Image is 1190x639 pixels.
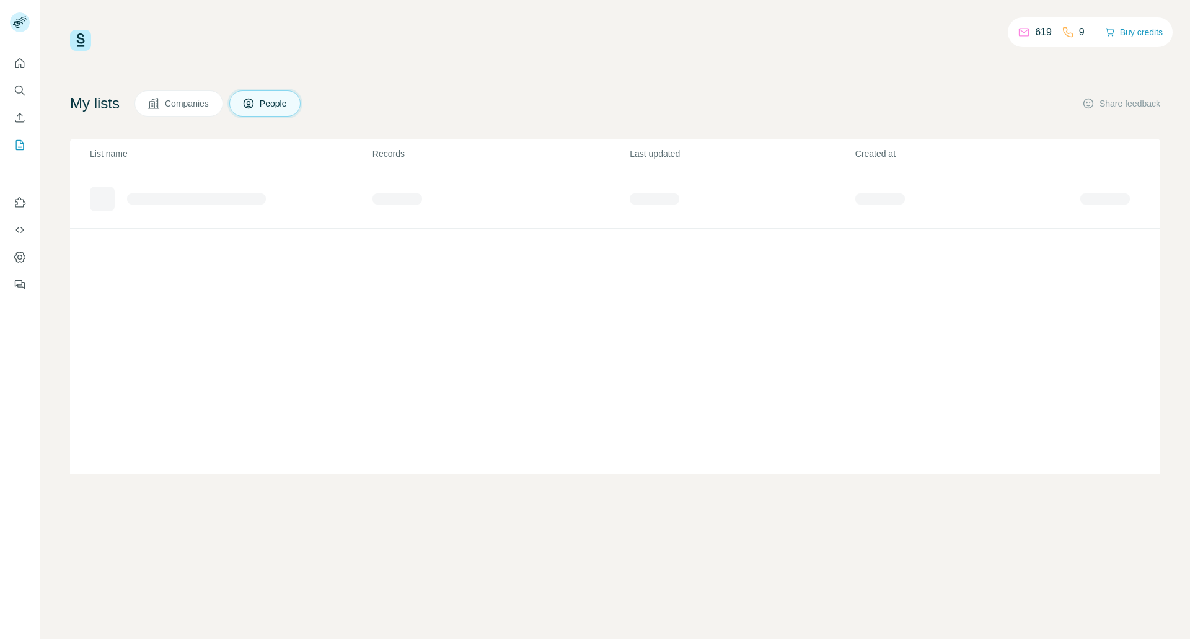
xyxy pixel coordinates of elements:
[1035,25,1052,40] p: 619
[10,134,30,156] button: My lists
[10,107,30,129] button: Enrich CSV
[10,52,30,74] button: Quick start
[10,273,30,296] button: Feedback
[90,148,371,160] p: List name
[70,94,120,113] h4: My lists
[1082,97,1160,110] button: Share feedback
[855,148,1079,160] p: Created at
[10,246,30,268] button: Dashboard
[10,219,30,241] button: Use Surfe API
[1079,25,1085,40] p: 9
[1105,24,1163,41] button: Buy credits
[165,97,210,110] span: Companies
[70,30,91,51] img: Surfe Logo
[260,97,288,110] span: People
[630,148,853,160] p: Last updated
[10,79,30,102] button: Search
[372,148,628,160] p: Records
[10,192,30,214] button: Use Surfe on LinkedIn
